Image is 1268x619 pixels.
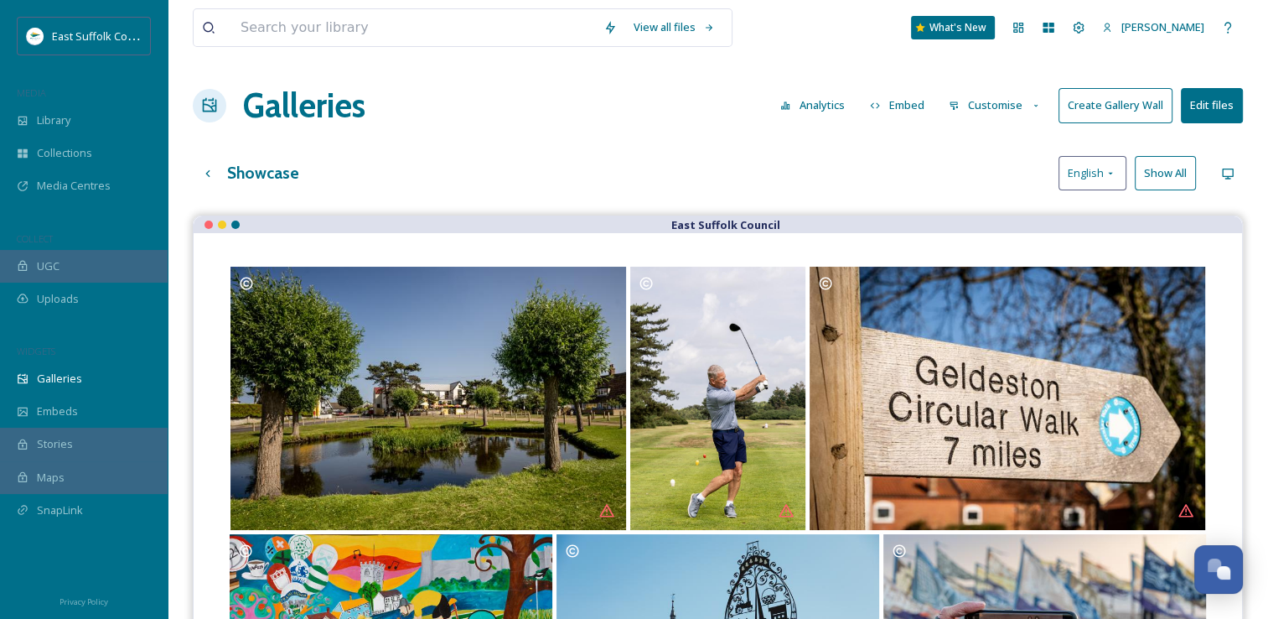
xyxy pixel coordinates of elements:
[60,596,108,607] span: Privacy Policy
[1135,156,1196,190] button: Show All
[17,232,53,245] span: COLLECT
[232,9,595,46] input: Search your library
[940,89,1050,122] button: Customise
[911,16,995,39] a: What's New
[1181,88,1243,122] button: Edit files
[1094,11,1213,44] a: [PERSON_NAME]
[1068,165,1104,181] span: English
[52,28,151,44] span: East Suffolk Council
[37,371,82,387] span: Galleries
[37,502,83,518] span: SnapLink
[227,161,299,185] h3: Showcase
[27,28,44,44] img: ESC%20Logo.png
[37,145,92,161] span: Collections
[243,81,365,131] a: Galleries
[17,86,46,99] span: MEDIA
[37,112,70,128] span: Library
[1194,545,1243,594] button: Open Chat
[671,217,780,232] strong: East Suffolk Council
[772,89,862,122] a: Analytics
[862,89,933,122] button: Embed
[1058,88,1172,122] button: Create Gallery Wall
[37,178,111,194] span: Media Centres
[625,11,723,44] a: View all files
[37,436,73,452] span: Stories
[772,89,853,122] button: Analytics
[1121,19,1204,34] span: [PERSON_NAME]
[37,403,78,419] span: Embeds
[37,470,65,486] span: Maps
[37,258,60,274] span: UGC
[17,345,55,357] span: WIDGETS
[37,291,79,307] span: Uploads
[60,590,108,611] a: Privacy Policy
